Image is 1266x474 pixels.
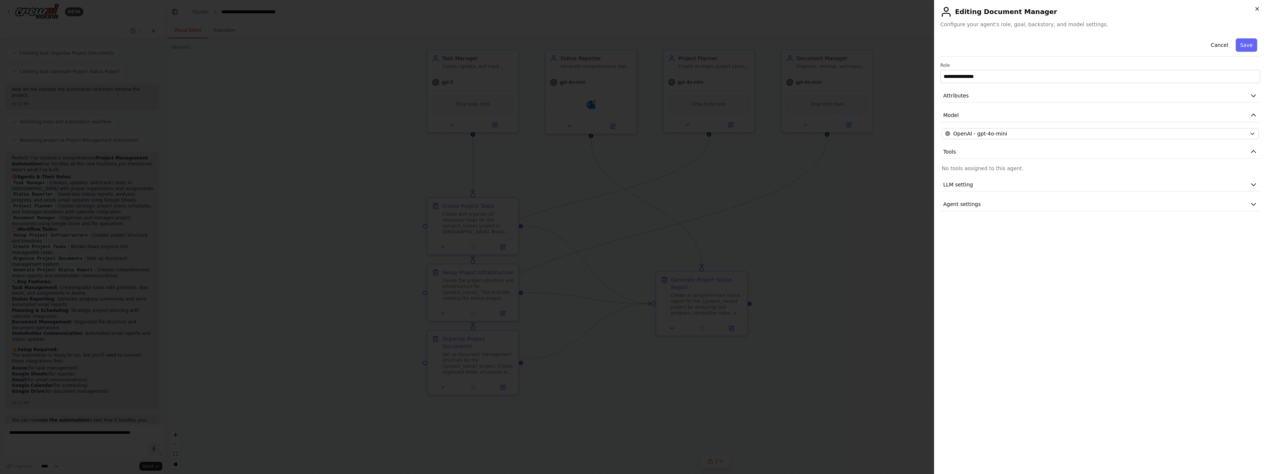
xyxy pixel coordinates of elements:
[942,128,1259,139] button: OpenAI - gpt-4o-mini
[943,148,956,155] span: Tools
[943,92,969,99] span: Attributes
[940,62,1260,68] label: Role
[942,165,1259,172] p: No tools assigned to this agent.
[940,89,1260,103] button: Attributes
[1236,38,1257,52] button: Save
[1206,38,1232,52] button: Cancel
[940,145,1260,159] button: Tools
[940,197,1260,211] button: Agent settings
[940,6,1260,18] h2: Editing Document Manager
[953,130,1007,137] span: OpenAI - gpt-4o-mini
[940,109,1260,122] button: Model
[943,181,973,188] span: LLM setting
[940,21,1260,28] span: Configure your agent's role, goal, backstory, and model settings.
[943,200,981,208] span: Agent settings
[943,111,959,119] span: Model
[940,178,1260,192] button: LLM setting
